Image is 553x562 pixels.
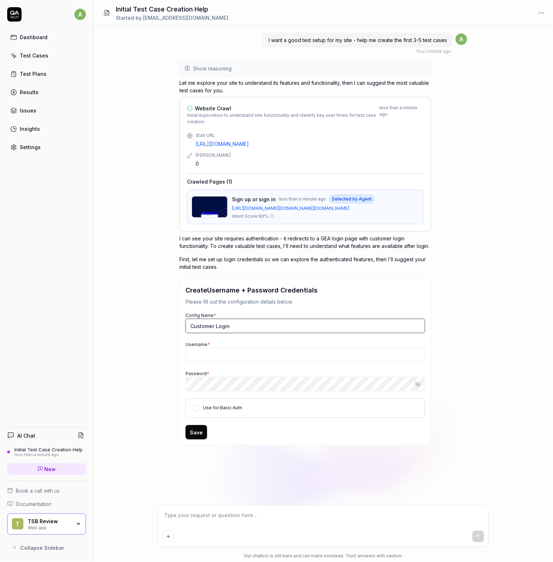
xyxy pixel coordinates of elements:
div: Insights [20,125,40,133]
div: Test Cases [20,52,48,59]
span: Documentation [16,500,51,508]
a: [URL][DOMAIN_NAME] [196,140,424,148]
span: You [416,49,424,54]
span: Show reasoning [193,65,232,72]
label: Use for Basic Auth [203,405,242,410]
label: Config Name [186,313,216,318]
a: Website Crawl [187,105,380,112]
p: Let me explore your site to understand its features and functionality, then I can suggest the mos... [179,79,431,94]
label: Password [186,371,209,376]
span: T [12,518,23,530]
input: My Config [186,319,425,333]
button: Add attachment [163,531,174,542]
p: Please fill out the configuration details below. [186,298,425,305]
div: Test Plans [20,70,46,78]
span: Book a call with us [16,487,60,494]
div: Our chatbot is still beta and can make mistakes. Trust answers with caution. [158,553,489,559]
div: TSB Review [28,518,71,525]
a: Book a call with us [7,487,86,494]
a: New [7,463,86,475]
span: Selected by Agent [329,194,375,204]
div: , 1 minute ago [416,48,451,55]
span: I want a good test setup for my site - help me create the first 3-5 test cases [269,37,447,43]
span: New [45,465,56,473]
span: Sign up or sign in [232,195,276,203]
a: Issues [7,103,86,118]
a: Insights [7,122,86,136]
a: [URL][DOMAIN_NAME][DOMAIN_NAME][DOMAIN_NAME] [232,205,419,212]
div: less than a minute ago [14,452,83,457]
a: Settings [7,140,86,154]
button: a [74,7,86,22]
div: Started by [116,14,228,22]
a: Test Cases [7,49,86,63]
div: Settings [20,143,41,151]
button: TTSB ReviewWeb app [7,513,86,535]
a: Documentation [7,500,86,508]
span: less than a minute ago [279,196,326,202]
div: Results [20,88,38,96]
span: [EMAIL_ADDRESS][DOMAIN_NAME] [143,15,228,21]
span: a [456,33,467,45]
button: Show reasoning [180,61,430,75]
span: Initial exploration to understand site functionality and identify key user flows for test case cr... [187,112,380,125]
div: Dashboard [20,33,47,41]
a: Initial Test Case Creation Helpless than a minute ago [7,447,86,457]
span: Collapse Sidebar [20,544,64,552]
div: Issues [20,107,36,114]
img: Sign up or sign in [192,196,228,218]
button: Save [186,425,207,439]
div: Web app [28,524,71,530]
p: I can see your site requires authentication - it redirects to a GEA login page with customer logi... [179,235,431,250]
h4: Crawled Pages ( 1 ) [187,178,232,185]
div: Start URL [196,132,424,139]
span: Intent Score: 90 % [232,213,268,220]
a: Dashboard [7,30,86,44]
button: Collapse Sidebar [7,540,86,555]
div: less than a minute ago [380,105,424,125]
h3: Create Username + Password Credentials [186,285,425,295]
div: [PERSON_NAME] [196,152,424,158]
span: a [74,9,86,20]
p: First, let me set up login credentials so we can explore the authenticated features, then I'll su... [179,255,431,271]
div: 0 [196,160,424,167]
h4: AI Chat [17,432,35,439]
a: Results [7,85,86,99]
h1: Initial Test Case Creation Help [116,4,228,14]
a: Test Plans [7,67,86,81]
label: Username [186,342,210,347]
span: Website Crawl [195,105,231,112]
div: Initial Test Case Creation Help [14,447,83,452]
